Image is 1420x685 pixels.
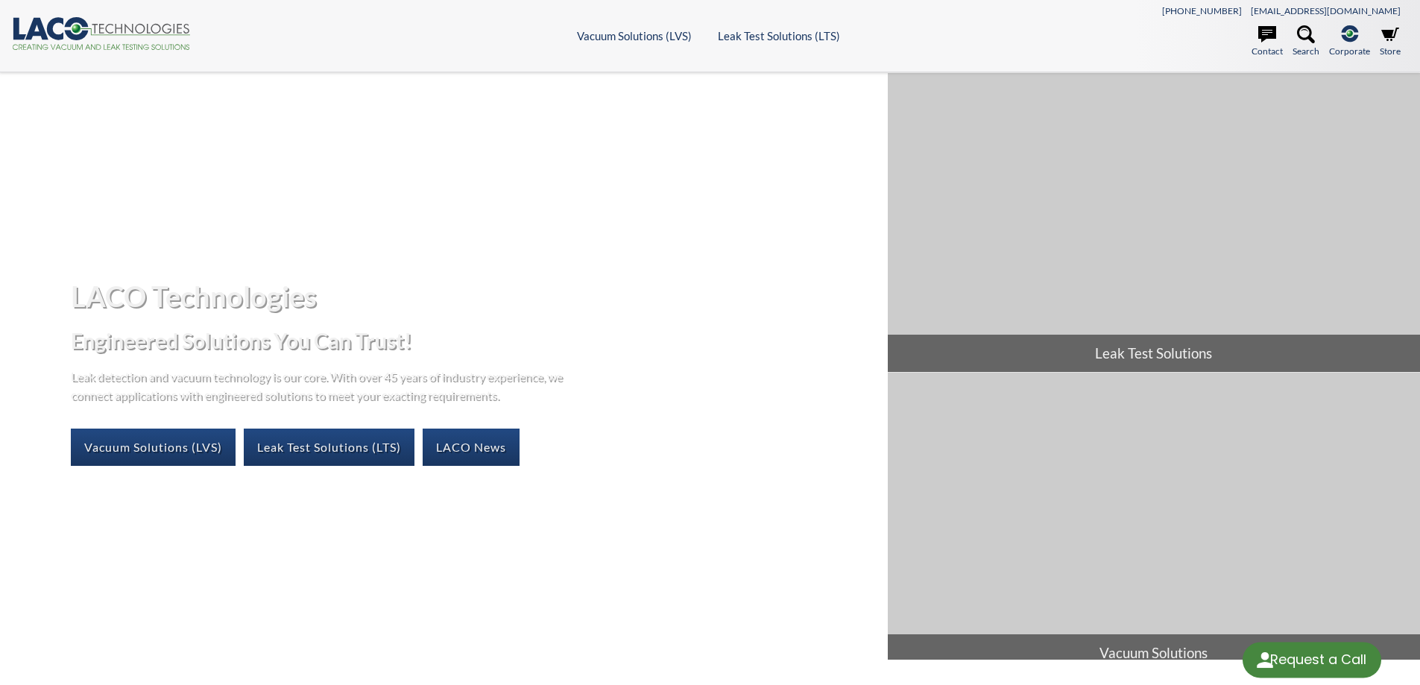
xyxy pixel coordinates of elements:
[71,327,875,355] h2: Engineered Solutions You Can Trust!
[71,429,236,466] a: Vacuum Solutions (LVS)
[71,367,570,405] p: Leak detection and vacuum technology is our core. With over 45 years of industry experience, we c...
[1293,25,1319,58] a: Search
[1253,648,1277,672] img: round button
[1243,643,1381,678] div: Request a Call
[71,278,875,315] h1: LACO Technologies
[888,373,1420,672] a: Vacuum Solutions
[1329,44,1370,58] span: Corporate
[1162,5,1242,16] a: [PHONE_NUMBER]
[1252,25,1283,58] a: Contact
[1380,25,1401,58] a: Store
[577,29,692,42] a: Vacuum Solutions (LVS)
[423,429,520,466] a: LACO News
[888,73,1420,372] a: Leak Test Solutions
[244,429,414,466] a: Leak Test Solutions (LTS)
[718,29,840,42] a: Leak Test Solutions (LTS)
[888,335,1420,372] span: Leak Test Solutions
[888,634,1420,672] span: Vacuum Solutions
[1251,5,1401,16] a: [EMAIL_ADDRESS][DOMAIN_NAME]
[1270,643,1366,677] div: Request a Call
